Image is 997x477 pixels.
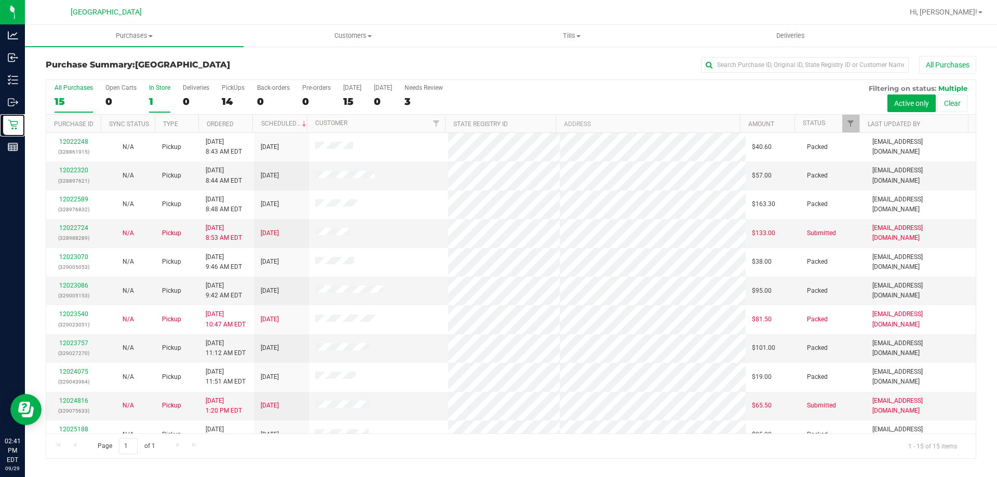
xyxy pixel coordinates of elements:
span: Pickup [162,171,181,181]
input: 1 [119,438,138,454]
a: Amount [748,120,774,128]
span: [DATE] 11:51 AM EDT [206,367,246,387]
span: [GEOGRAPHIC_DATA] [71,8,142,17]
span: Submitted [807,401,836,411]
p: (329043964) [52,377,95,387]
span: Packed [807,199,828,209]
a: Deliveries [681,25,900,47]
span: Pickup [162,401,181,411]
div: Open Carts [105,84,137,91]
inline-svg: Outbound [8,97,18,107]
a: Last Updated By [868,120,920,128]
span: [DATE] 8:44 AM EDT [206,166,242,185]
div: 0 [257,96,290,107]
span: Not Applicable [123,200,134,208]
a: 12025188 [59,426,88,433]
button: All Purchases [919,56,976,74]
a: 12023070 [59,253,88,261]
div: Pre-orders [302,84,331,91]
span: [DATE] [261,343,279,353]
span: [EMAIL_ADDRESS][DOMAIN_NAME] [872,309,969,329]
button: N/A [123,315,134,324]
p: (328861915) [52,147,95,157]
span: $40.60 [752,142,772,152]
span: [EMAIL_ADDRESS][DOMAIN_NAME] [872,252,969,272]
span: Not Applicable [123,143,134,151]
div: 3 [405,96,443,107]
div: [DATE] [374,84,392,91]
span: [DATE] 8:48 AM EDT [206,195,242,214]
a: Sync Status [109,120,149,128]
span: Page of 1 [89,438,164,454]
button: N/A [123,343,134,353]
span: Pickup [162,142,181,152]
h3: Purchase Summary: [46,60,356,70]
div: 14 [222,96,245,107]
span: [DATE] 8:43 AM EDT [206,137,242,157]
span: Pickup [162,315,181,324]
span: [EMAIL_ADDRESS][DOMAIN_NAME] [872,281,969,301]
span: $95.00 [752,286,772,296]
span: Pickup [162,343,181,353]
span: [DATE] 9:46 AM EDT [206,252,242,272]
span: Multiple [938,84,967,92]
div: 15 [343,96,361,107]
button: Active only [887,94,936,112]
a: Ordered [207,120,234,128]
a: Customer [315,119,347,127]
span: 1 - 15 of 15 items [900,438,965,454]
span: Pickup [162,257,181,267]
span: Packed [807,142,828,152]
span: [DATE] 8:53 AM EDT [206,223,242,243]
span: [EMAIL_ADDRESS][DOMAIN_NAME] [872,338,969,358]
span: Not Applicable [123,344,134,351]
a: 12022320 [59,167,88,174]
span: [DATE] [261,286,279,296]
span: Pickup [162,286,181,296]
inline-svg: Analytics [8,30,18,40]
iframe: Resource center [10,394,42,425]
button: N/A [123,430,134,440]
div: 1 [149,96,170,107]
inline-svg: Inventory [8,75,18,85]
button: N/A [123,372,134,382]
span: $57.00 [752,171,772,181]
a: 12022724 [59,224,88,231]
span: Pickup [162,199,181,209]
span: Not Applicable [123,431,134,438]
span: Pickup [162,228,181,238]
span: Customers [244,31,462,40]
span: Filtering on status: [869,84,936,92]
span: $38.00 [752,257,772,267]
span: Hi, [PERSON_NAME]! [910,8,977,16]
p: 02:41 PM EDT [5,437,20,465]
a: 12023540 [59,310,88,318]
inline-svg: Inbound [8,52,18,63]
div: 0 [302,96,331,107]
span: $163.30 [752,199,775,209]
div: Needs Review [405,84,443,91]
span: Purchases [25,31,244,40]
span: $133.00 [752,228,775,238]
a: 12024816 [59,397,88,404]
div: [DATE] [343,84,361,91]
p: (328988289) [52,233,95,243]
a: 12022589 [59,196,88,203]
span: [DATE] 10:47 AM EDT [206,309,246,329]
span: Packed [807,343,828,353]
span: Not Applicable [123,258,134,265]
span: [DATE] [261,171,279,181]
div: Back-orders [257,84,290,91]
a: 12022248 [59,138,88,145]
span: [EMAIL_ADDRESS][DOMAIN_NAME] [872,166,969,185]
inline-svg: Reports [8,142,18,152]
button: N/A [123,228,134,238]
span: Tills [463,31,680,40]
a: Filter [428,115,445,132]
button: N/A [123,171,134,181]
span: [EMAIL_ADDRESS][DOMAIN_NAME] [872,425,969,444]
span: Not Applicable [123,373,134,380]
span: [EMAIL_ADDRESS][DOMAIN_NAME] [872,367,969,387]
span: [EMAIL_ADDRESS][DOMAIN_NAME] [872,195,969,214]
span: $95.00 [752,430,772,440]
